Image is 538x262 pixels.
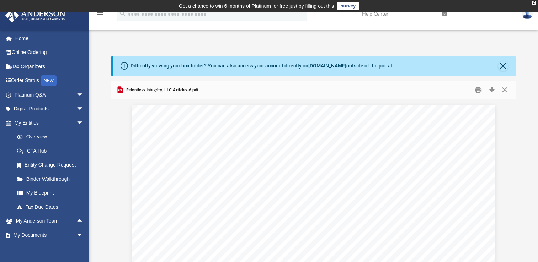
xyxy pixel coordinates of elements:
a: Home [5,31,94,45]
span: arrow_drop_down [76,228,91,242]
span: [STREET_ADDRESS][PERSON_NAME] [243,129,350,135]
a: My Entitiesarrow_drop_down [5,116,94,130]
button: Close [498,84,511,95]
a: Order StatusNEW [5,73,94,88]
button: Print [471,84,485,95]
a: Overview [10,130,94,144]
a: [DOMAIN_NAME] [308,63,346,69]
div: Difficulty viewing your box folder? You can also access your account directly on outside of the p... [130,62,394,70]
a: CTA Hub [10,144,94,158]
span: Registered Agents Inc. [173,247,232,253]
span: I. The name of the limited liability company is: [159,212,288,218]
a: Platinum Q&Aarrow_drop_down [5,88,94,102]
span: [GEOGRAPHIC_DATA], WY 82002-0020 [233,144,340,150]
a: menu [96,13,105,18]
span: arrow_drop_down [76,88,91,102]
i: search [119,10,127,17]
span: Relentless Integrity, LLC Articles-6.pdf [124,87,198,93]
button: Close [498,61,508,71]
img: Anderson Advisors Platinum Portal [3,9,68,22]
span: [US_STATE] Secretary of State [230,118,317,124]
a: Entity Change Request [10,158,94,172]
i: menu [96,10,105,18]
span: arrow_drop_down [76,116,91,130]
span: Original ID: 2018-000827727 [324,144,402,150]
span: II. The name and physical address of the registered agent of the limited liability company is: [159,238,417,244]
span: Limited Liability Company [261,173,364,181]
span: arrow_drop_down [76,102,91,116]
div: close [532,1,536,5]
button: Download [485,84,498,95]
span: For Office Use Only [372,118,424,124]
a: Online Ordering [5,45,94,60]
div: NEW [41,75,57,86]
span: Articles of Organization [266,186,359,195]
a: My Documentsarrow_drop_down [5,228,91,242]
span: Relentless Integrity, LLC [173,220,237,226]
a: My Blueprint [10,186,91,200]
a: Tax Organizers [5,59,94,73]
span: arrow_drop_up [76,214,91,229]
a: Binder Walkthrough [10,172,94,186]
span: WY Secretary of State [324,127,385,133]
img: User Pic [522,9,533,19]
a: My Anderson Teamarrow_drop_up [5,214,91,228]
a: Tax Due Dates [10,200,94,214]
span: Suite 700 [256,136,281,142]
span: FILED: [DATE] 5:05PM [324,136,389,142]
a: Digital Productsarrow_drop_down [5,102,94,116]
div: Get a chance to win 6 months of Platinum for free just by filling out this [179,2,334,10]
span: Ph. [PHONE_NUMBER] [245,151,310,157]
a: survey [337,2,359,10]
span: [STREET_ADDRESS][PERSON_NAME] [173,256,280,262]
